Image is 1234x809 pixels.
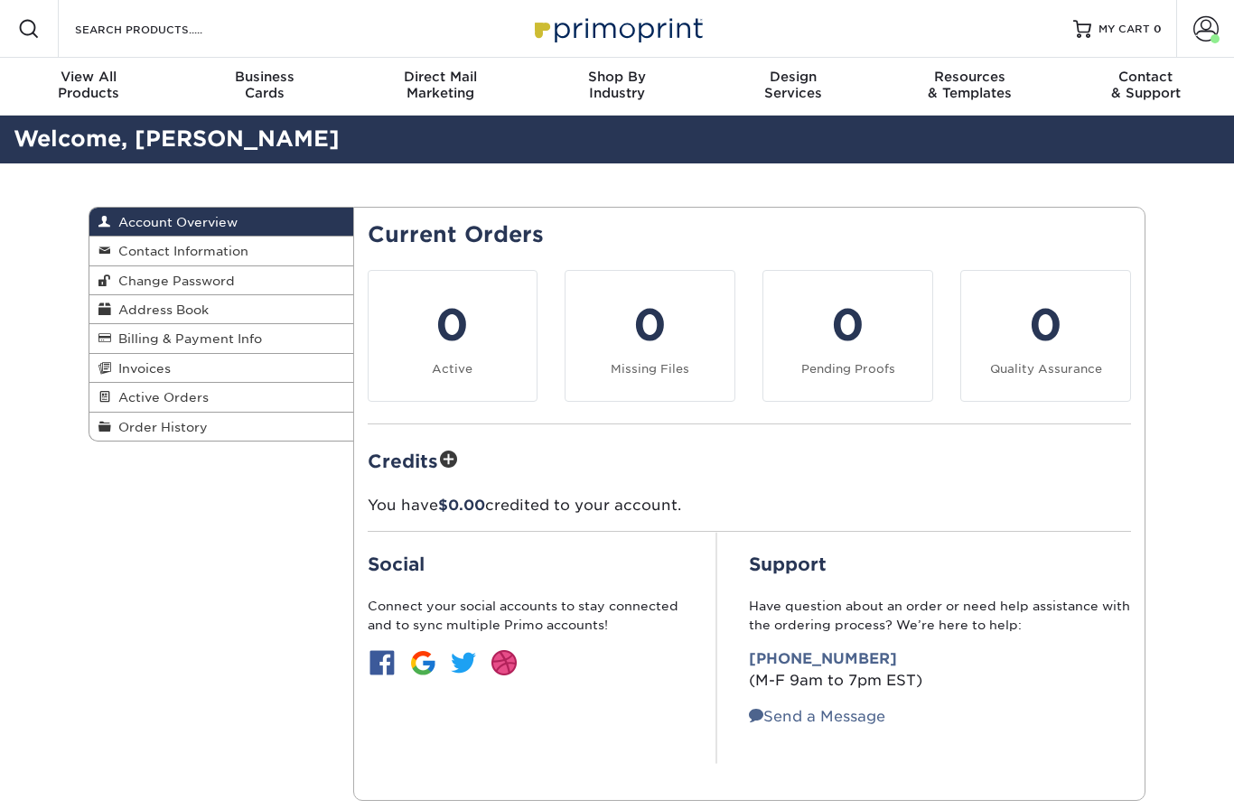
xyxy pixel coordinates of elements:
span: Contact Information [111,244,248,258]
small: Quality Assurance [990,362,1102,376]
a: Shop ByIndustry [528,58,705,116]
a: Invoices [89,354,353,383]
div: Services [706,69,882,101]
a: Active Orders [89,383,353,412]
a: Account Overview [89,208,353,237]
a: Contact& Support [1058,58,1234,116]
a: Resources& Templates [882,58,1058,116]
img: btn-google.jpg [408,648,437,677]
h2: Current Orders [368,222,1132,248]
span: Invoices [111,361,171,376]
img: btn-twitter.jpg [449,648,478,677]
span: Contact [1058,69,1234,85]
span: Active Orders [111,390,209,404]
div: & Support [1058,69,1234,101]
p: (M-F 9am to 7pm EST) [749,648,1131,692]
span: Order History [111,420,208,434]
a: 0 Pending Proofs [762,270,933,402]
div: 0 [576,293,724,358]
a: Contact Information [89,237,353,265]
input: SEARCH PRODUCTS..... [73,18,249,40]
a: DesignServices [706,58,882,116]
p: You have credited to your account. [368,495,1132,516]
img: btn-facebook.jpg [368,648,397,677]
h2: Social [368,553,684,575]
small: Missing Files [611,362,689,376]
a: Change Password [89,266,353,295]
h2: Credits [368,446,1132,474]
div: & Templates [882,69,1058,101]
a: Address Book [89,295,353,324]
span: MY CART [1098,22,1150,37]
span: Design [706,69,882,85]
a: Order History [89,413,353,441]
a: 0 Quality Assurance [960,270,1131,402]
span: Change Password [111,274,235,288]
a: Billing & Payment Info [89,324,353,353]
a: Direct MailMarketing [352,58,528,116]
div: 0 [774,293,921,358]
img: Primoprint [527,9,707,48]
img: btn-dribbble.jpg [490,648,519,677]
h2: Support [749,553,1131,575]
span: Direct Mail [352,69,528,85]
span: Business [176,69,352,85]
p: Connect your social accounts to stay connected and to sync multiple Primo accounts! [368,597,684,634]
small: Active [432,362,472,376]
a: BusinessCards [176,58,352,116]
p: Have question about an order or need help assistance with the ordering process? We’re here to help: [749,597,1131,634]
span: Resources [882,69,1058,85]
span: $0.00 [438,497,485,514]
small: Pending Proofs [801,362,895,376]
span: Address Book [111,302,209,317]
a: [PHONE_NUMBER] [749,650,897,667]
span: Billing & Payment Info [111,331,262,346]
span: 0 [1154,23,1162,35]
div: Cards [176,69,352,101]
div: 0 [972,293,1119,358]
a: 0 Active [368,270,538,402]
a: Send a Message [749,708,885,725]
a: 0 Missing Files [565,270,735,402]
div: Industry [528,69,705,101]
span: Account Overview [111,215,238,229]
div: Marketing [352,69,528,101]
div: 0 [379,293,527,358]
span: Shop By [528,69,705,85]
